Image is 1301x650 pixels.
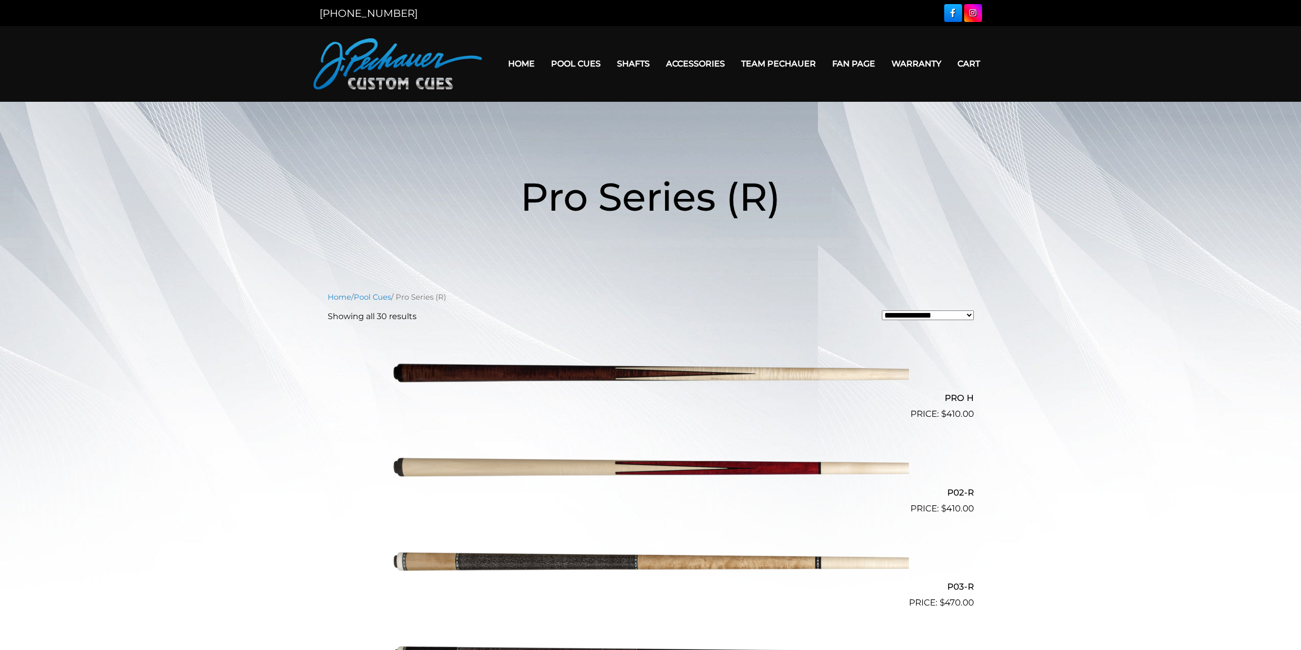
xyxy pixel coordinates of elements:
[328,483,974,502] h2: P02-R
[328,389,974,408] h2: PRO H
[328,310,417,323] p: Showing all 30 results
[319,7,418,19] a: [PHONE_NUMBER]
[328,293,351,302] a: Home
[658,51,733,77] a: Accessories
[733,51,824,77] a: Team Pechauer
[328,292,974,303] nav: Breadcrumb
[949,51,988,77] a: Cart
[882,310,974,320] select: Shop order
[328,520,974,610] a: P03-R $470.00
[500,51,543,77] a: Home
[940,597,974,608] bdi: 470.00
[824,51,883,77] a: Fan Page
[354,293,391,302] a: Pool Cues
[313,38,482,89] img: Pechauer Custom Cues
[883,51,949,77] a: Warranty
[941,409,974,419] bdi: 410.00
[328,425,974,515] a: P02-R $410.00
[941,503,946,513] span: $
[328,577,974,596] h2: P03-R
[941,409,946,419] span: $
[328,331,974,421] a: PRO H $410.00
[940,597,945,608] span: $
[393,425,909,511] img: P02-R
[941,503,974,513] bdi: 410.00
[393,520,909,606] img: P03-R
[393,331,909,417] img: PRO H
[520,173,781,220] span: Pro Series (R)
[543,51,609,77] a: Pool Cues
[609,51,658,77] a: Shafts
